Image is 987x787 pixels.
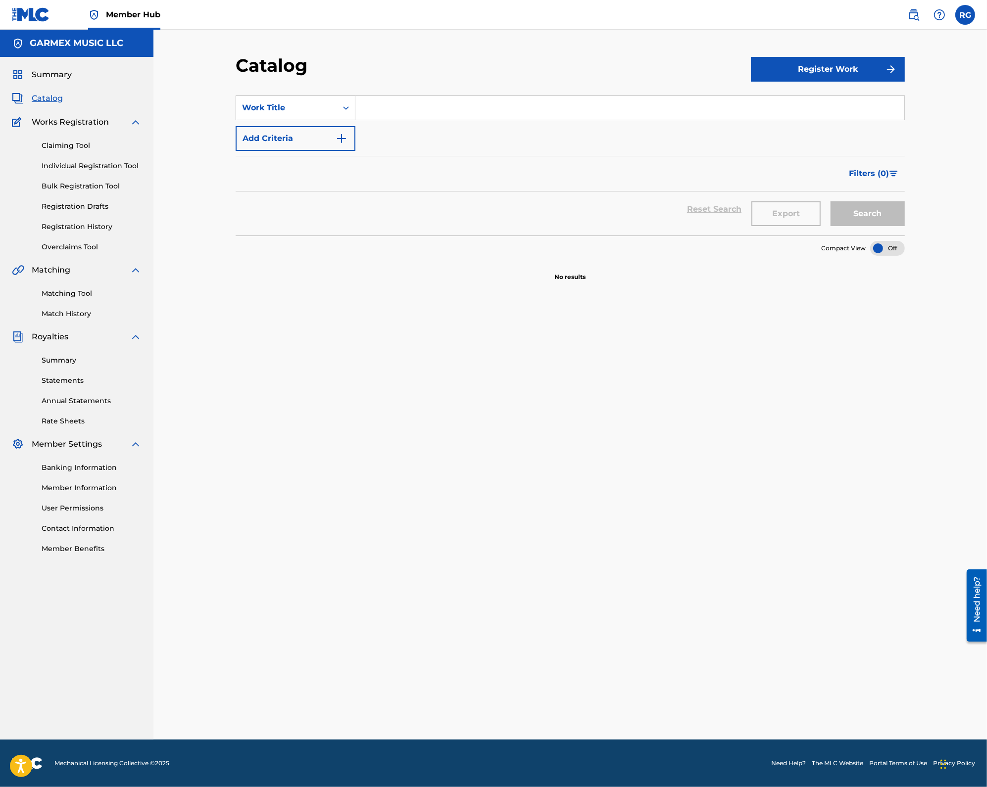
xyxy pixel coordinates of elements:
[934,9,945,21] img: help
[12,331,24,343] img: Royalties
[12,69,72,81] a: SummarySummary
[88,9,100,21] img: Top Rightsholder
[42,375,142,386] a: Statements
[32,116,109,128] span: Works Registration
[12,438,24,450] img: Member Settings
[130,116,142,128] img: expand
[42,503,142,513] a: User Permissions
[130,331,142,343] img: expand
[771,759,806,768] a: Need Help?
[30,38,123,49] h5: GARMEX MUSIC LLC
[12,38,24,49] img: Accounts
[869,759,927,768] a: Portal Terms of Use
[12,264,24,276] img: Matching
[751,57,905,82] button: Register Work
[42,181,142,191] a: Bulk Registration Tool
[42,222,142,232] a: Registration History
[12,93,63,104] a: CatalogCatalog
[889,171,898,177] img: filter
[42,309,142,319] a: Match History
[908,9,920,21] img: search
[236,126,355,151] button: Add Criteria
[12,69,24,81] img: Summary
[12,116,25,128] img: Works Registration
[32,69,72,81] span: Summary
[106,9,160,20] span: Member Hub
[42,161,142,171] a: Individual Registration Tool
[32,93,63,104] span: Catalog
[236,54,312,77] h2: Catalog
[12,93,24,104] img: Catalog
[955,5,975,25] div: User Menu
[336,133,347,144] img: 9d2ae6d4665cec9f34b9.svg
[32,264,70,276] span: Matching
[821,244,866,253] span: Compact View
[32,331,68,343] span: Royalties
[555,261,586,281] p: No results
[940,749,946,779] div: Drag
[54,759,169,768] span: Mechanical Licensing Collective © 2025
[42,288,142,299] a: Matching Tool
[42,416,142,426] a: Rate Sheets
[42,140,142,151] a: Claiming Tool
[130,438,142,450] img: expand
[938,740,987,787] iframe: Chat Widget
[42,544,142,554] a: Member Benefits
[42,396,142,406] a: Annual Statements
[42,201,142,212] a: Registration Drafts
[42,355,142,366] a: Summary
[933,759,975,768] a: Privacy Policy
[849,168,889,180] span: Filters ( 0 )
[843,161,905,186] button: Filters (0)
[12,7,50,22] img: MLC Logo
[42,523,142,534] a: Contact Information
[32,438,102,450] span: Member Settings
[242,102,331,114] div: Work Title
[42,483,142,493] a: Member Information
[12,757,43,769] img: logo
[42,242,142,252] a: Overclaims Tool
[236,95,905,235] form: Search Form
[930,5,949,25] div: Help
[812,759,863,768] a: The MLC Website
[42,463,142,473] a: Banking Information
[130,264,142,276] img: expand
[885,63,897,75] img: f7272a7cc735f4ea7f67.svg
[959,565,987,645] iframe: Resource Center
[904,5,924,25] a: Public Search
